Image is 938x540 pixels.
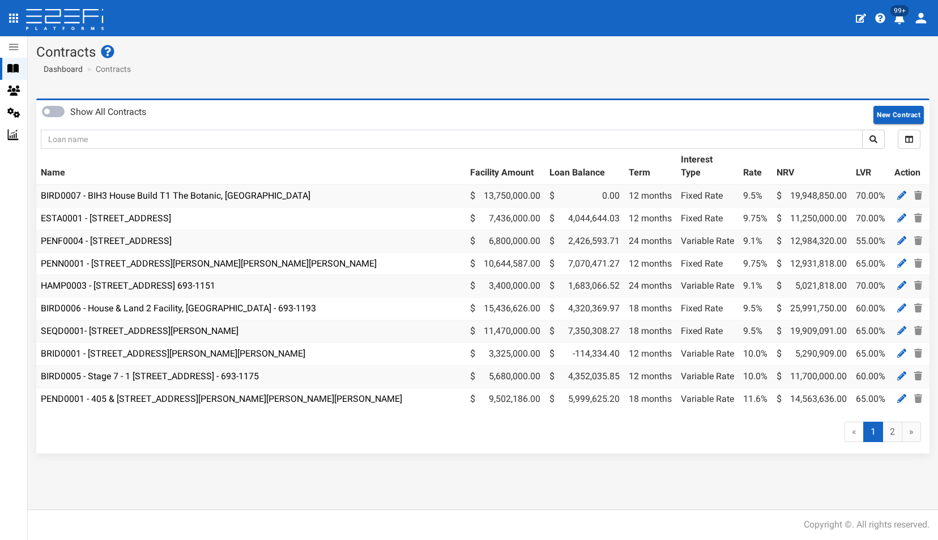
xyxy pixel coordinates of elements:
td: Fixed Rate [676,298,739,320]
td: 14,563,636.00 [772,388,851,410]
th: Term [624,149,676,185]
a: BIRD0005 - Stage 7 - 1 [STREET_ADDRESS] - 693-1175 [41,371,259,382]
a: Dashboard [39,63,83,75]
td: Fixed Rate [676,207,739,230]
td: 10.0% [739,342,772,365]
td: 2,426,593.71 [545,230,624,252]
a: 2 [882,422,902,443]
td: 12,931,818.00 [772,252,851,275]
td: 11,700,000.00 [772,365,851,388]
td: 19,909,091.00 [772,320,851,343]
td: 7,436,000.00 [466,207,545,230]
a: SEQD0001- [STREET_ADDRESS][PERSON_NAME] [41,325,238,336]
td: 12 months [624,207,676,230]
a: Delete Contract [911,188,925,203]
div: Copyright ©. All rights reserved. [804,518,930,532]
td: Fixed Rate [676,252,739,275]
th: LVR [851,149,890,185]
a: Delete Contract [911,278,925,293]
td: 5,680,000.00 [466,365,545,388]
td: 7,350,308.27 [545,320,624,343]
td: 9.75% [739,252,772,275]
td: 65.00% [851,388,890,410]
td: 1,683,066.52 [545,275,624,298]
td: 10.0% [739,365,772,388]
td: 24 months [624,230,676,252]
td: 18 months [624,388,676,410]
td: -114,334.40 [545,342,624,365]
td: 9,502,186.00 [466,388,545,410]
a: HAMP0003 - [STREET_ADDRESS] 693-1151 [41,280,215,291]
td: 4,320,369.97 [545,298,624,320]
td: 5,021,818.00 [772,275,851,298]
td: 10,644,587.00 [466,252,545,275]
a: » [902,422,921,443]
td: 0.00 [545,185,624,207]
th: Action [890,149,930,185]
td: 55.00% [851,230,890,252]
td: 60.00% [851,365,890,388]
th: NRV [772,149,851,185]
a: PENF0004 - [STREET_ADDRESS] [41,235,172,246]
td: 25,991,750.00 [772,298,851,320]
td: 18 months [624,298,676,320]
td: 12 months [624,252,676,275]
a: Delete Contract [911,234,925,248]
th: Name [36,149,466,185]
a: Delete Contract [911,211,925,225]
td: 6,800,000.00 [466,230,545,252]
td: 15,436,626.00 [466,298,545,320]
td: 65.00% [851,342,890,365]
a: Delete Contract [911,301,925,315]
td: 5,290,909.00 [772,342,851,365]
td: 9.5% [739,185,772,207]
label: Show All Contracts [70,106,146,119]
td: 3,325,000.00 [466,342,545,365]
td: Variable Rate [676,365,739,388]
a: PEND0001 - 405 & [STREET_ADDRESS][PERSON_NAME][PERSON_NAME][PERSON_NAME] [41,393,402,404]
td: 4,044,644.03 [545,207,624,230]
td: 60.00% [851,298,890,320]
td: 70.00% [851,275,890,298]
td: Variable Rate [676,388,739,410]
a: Delete Contract [911,369,925,383]
a: BIRD0006 - House & Land 2 Facility, [GEOGRAPHIC_DATA] - 693-1193 [41,303,316,314]
a: Delete Contract [911,256,925,271]
a: Delete Contract [911,346,925,361]
td: 11,470,000.00 [466,320,545,343]
td: Variable Rate [676,230,739,252]
td: 9.5% [739,298,772,320]
td: 9.75% [739,207,772,230]
button: New Contract [873,106,924,124]
td: Variable Rate [676,275,739,298]
a: PENN0001 - [STREET_ADDRESS][PERSON_NAME][PERSON_NAME][PERSON_NAME] [41,258,377,269]
a: Delete Contract [911,324,925,338]
td: 4,352,035.85 [545,365,624,388]
td: Variable Rate [676,342,739,365]
td: Fixed Rate [676,320,739,343]
td: 18 months [624,320,676,343]
td: 12 months [624,342,676,365]
td: 3,400,000.00 [466,275,545,298]
td: 65.00% [851,252,890,275]
th: Facility Amount [466,149,545,185]
td: 7,070,471.27 [545,252,624,275]
h1: Contracts [36,45,930,59]
td: 9.1% [739,230,772,252]
td: 70.00% [851,207,890,230]
td: Fixed Rate [676,185,739,207]
td: 11.6% [739,388,772,410]
td: 65.00% [851,320,890,343]
td: 12 months [624,365,676,388]
td: 70.00% [851,185,890,207]
a: Delete Contract [911,392,925,406]
a: BIRD0007 - BIH3 House Build T1 The Botanic, [GEOGRAPHIC_DATA] [41,190,310,201]
span: 1 [863,422,883,443]
li: Contracts [84,63,131,75]
td: 9.5% [739,320,772,343]
a: ESTA0001 - [STREET_ADDRESS] [41,213,171,224]
td: 12,984,320.00 [772,230,851,252]
td: 5,999,625.20 [545,388,624,410]
th: Interest Type [676,149,739,185]
td: 13,750,000.00 [466,185,545,207]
